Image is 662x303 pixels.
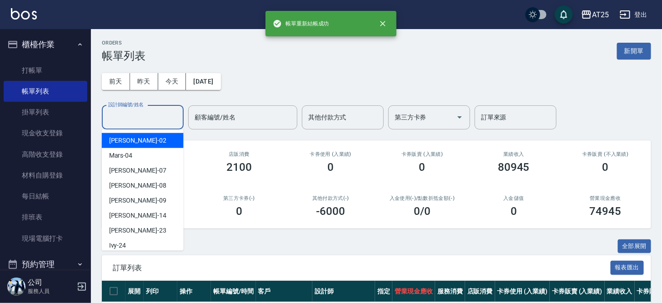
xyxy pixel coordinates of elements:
[113,263,611,273] span: 訂單列表
[186,73,221,90] button: [DATE]
[4,165,87,186] a: 材料自購登錄
[602,161,608,174] h3: 0
[617,46,651,55] a: 新開單
[109,211,166,220] span: [PERSON_NAME] -14
[479,151,548,157] h2: 業績收入
[256,281,313,302] th: 客戶
[605,281,635,302] th: 業績收入
[177,281,211,302] th: 操作
[109,181,166,190] span: [PERSON_NAME] -08
[618,239,652,253] button: 全部展開
[550,281,605,302] th: 卡券販賣 (入業績)
[4,207,87,228] a: 排班表
[465,281,495,302] th: 店販消費
[109,241,126,250] span: Ivy -24
[109,151,133,160] span: Mars -04
[373,14,393,34] button: close
[226,161,252,174] h3: 2100
[273,19,329,28] span: 帳單重新結帳成功
[4,144,87,165] a: 高階收支登錄
[316,205,345,218] h3: -6000
[4,60,87,81] a: 打帳單
[327,161,334,174] h3: 0
[144,281,177,302] th: 列印
[435,281,465,302] th: 服務消費
[419,161,426,174] h3: 0
[109,226,166,235] span: [PERSON_NAME] -23
[611,263,644,272] a: 報表匯出
[4,228,87,249] a: 現場電腦打卡
[11,8,37,20] img: Logo
[387,151,457,157] h2: 卡券販賣 (入業績)
[109,136,166,145] span: [PERSON_NAME] -02
[498,161,530,174] h3: 80945
[109,196,166,205] span: [PERSON_NAME] -09
[296,151,366,157] h2: 卡券使用 (入業績)
[577,5,612,24] button: AT25
[555,5,573,24] button: save
[617,43,651,60] button: 新開單
[479,195,548,201] h2: 入金儲值
[571,195,640,201] h2: 營業現金應收
[236,205,242,218] h3: 0
[102,73,130,90] button: 前天
[158,73,186,90] button: 今天
[4,186,87,207] a: 每日結帳
[4,33,87,56] button: 櫃檯作業
[125,281,144,302] th: 展開
[102,50,145,62] h3: 帳單列表
[4,81,87,102] a: 帳單列表
[571,151,640,157] h2: 卡券販賣 (不入業績)
[296,195,366,201] h2: 其他付款方式(-)
[7,278,25,296] img: Person
[592,9,609,20] div: AT25
[109,166,166,175] span: [PERSON_NAME] -07
[616,6,651,23] button: 登出
[387,195,457,201] h2: 入金使用(-) /點數折抵金額(-)
[375,281,392,302] th: 指定
[4,123,87,144] a: 現金收支登錄
[312,281,375,302] th: 設計師
[414,205,431,218] h3: 0 /0
[204,151,274,157] h2: 店販消費
[4,253,87,276] button: 預約管理
[204,195,274,201] h2: 第三方卡券(-)
[108,101,144,108] label: 設計師編號/姓名
[211,281,256,302] th: 帳單編號/時間
[130,73,158,90] button: 昨天
[28,278,74,287] h5: 公司
[452,110,467,124] button: Open
[611,261,644,275] button: 報表匯出
[4,102,87,123] a: 掛單列表
[392,281,435,302] th: 營業現金應收
[589,205,621,218] h3: 74945
[102,40,145,46] h2: ORDERS
[511,205,517,218] h3: 0
[28,287,74,295] p: 服務人員
[495,281,550,302] th: 卡券使用 (入業績)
